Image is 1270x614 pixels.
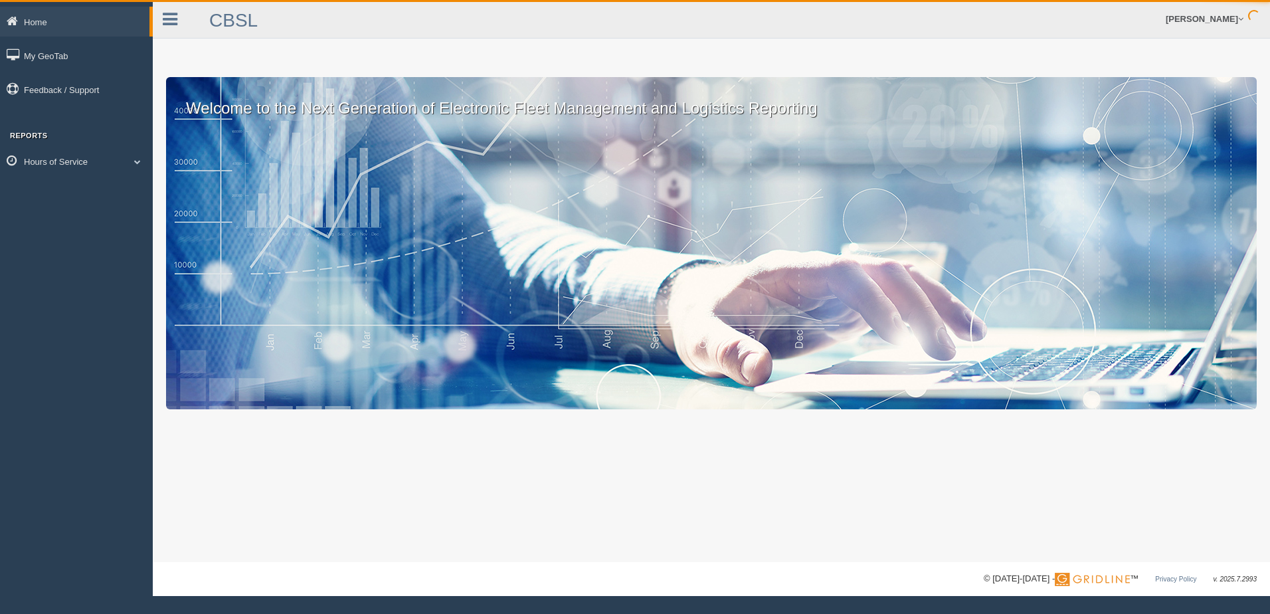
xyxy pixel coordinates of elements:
[1055,573,1130,586] img: Gridline
[1214,575,1257,583] span: v. 2025.7.2993
[984,572,1257,586] div: © [DATE]-[DATE] - ™
[166,77,1257,120] p: Welcome to the Next Generation of Electronic Fleet Management and Logistics Reporting
[1155,575,1196,583] a: Privacy Policy
[209,10,258,31] a: CBSL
